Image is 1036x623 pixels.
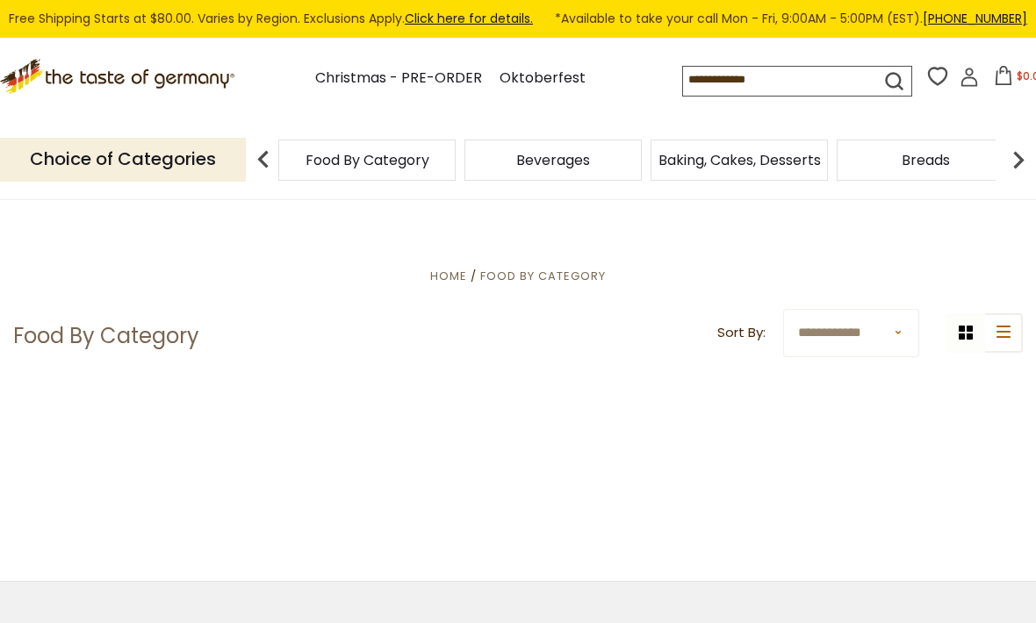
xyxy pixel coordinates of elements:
div: Free Shipping Starts at $80.00. Varies by Region. Exclusions Apply. [9,9,1027,29]
img: previous arrow [246,142,281,177]
span: *Available to take your call Mon - Fri, 9:00AM - 5:00PM (EST). [555,9,1027,29]
img: next arrow [1001,142,1036,177]
a: Oktoberfest [500,67,586,90]
a: Food By Category [480,268,606,284]
h1: Food By Category [13,323,199,349]
label: Sort By: [717,322,766,344]
a: Food By Category [306,154,429,167]
a: Click here for details. [405,10,533,27]
a: Baking, Cakes, Desserts [658,154,821,167]
a: Home [430,268,467,284]
a: [PHONE_NUMBER] [923,10,1027,27]
a: Christmas - PRE-ORDER [315,67,482,90]
a: Breads [902,154,950,167]
a: Beverages [516,154,590,167]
